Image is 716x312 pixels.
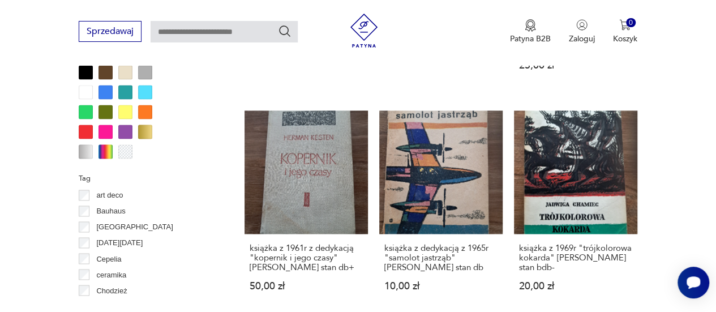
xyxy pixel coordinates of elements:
h3: książka z 1969r "trójkolorowa kokarda" [PERSON_NAME] stan bdb- [519,243,632,272]
p: art deco [96,189,123,202]
p: Tag [79,172,217,185]
p: 50,00 zł [250,281,363,290]
iframe: Smartsupp widget button [678,267,709,298]
img: Ikona koszyka [619,19,631,31]
button: Zaloguj [569,19,595,44]
div: 0 [626,18,636,28]
p: [GEOGRAPHIC_DATA] [96,221,173,233]
p: Patyna B2B [510,33,551,44]
img: Ikonka użytkownika [576,19,588,31]
h3: książka z 1961r z dedykacją "kopernik i jego czasy" [PERSON_NAME] stan db+ [250,243,363,272]
p: Zaloguj [569,33,595,44]
p: Chodzież [96,284,127,297]
a: Sprzedawaj [79,28,142,36]
p: Cepelia [96,253,121,265]
button: Patyna B2B [510,19,551,44]
p: 25,00 zł [519,61,632,70]
a: Ikona medaluPatyna B2B [510,19,551,44]
img: Ikona medalu [525,19,536,32]
p: Koszyk [613,33,637,44]
h3: książka z dedykacją z 1965r "samolot jastrząb" [PERSON_NAME] stan db [384,243,498,272]
p: Bauhaus [96,205,125,217]
button: Sprzedawaj [79,21,142,42]
button: Szukaj [278,24,291,38]
p: 20,00 zł [519,281,632,290]
img: Patyna - sklep z meblami i dekoracjami vintage [347,14,381,48]
p: ceramika [96,268,126,281]
button: 0Koszyk [613,19,637,44]
p: [DATE][DATE] [96,237,143,249]
p: 10,00 zł [384,281,498,290]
